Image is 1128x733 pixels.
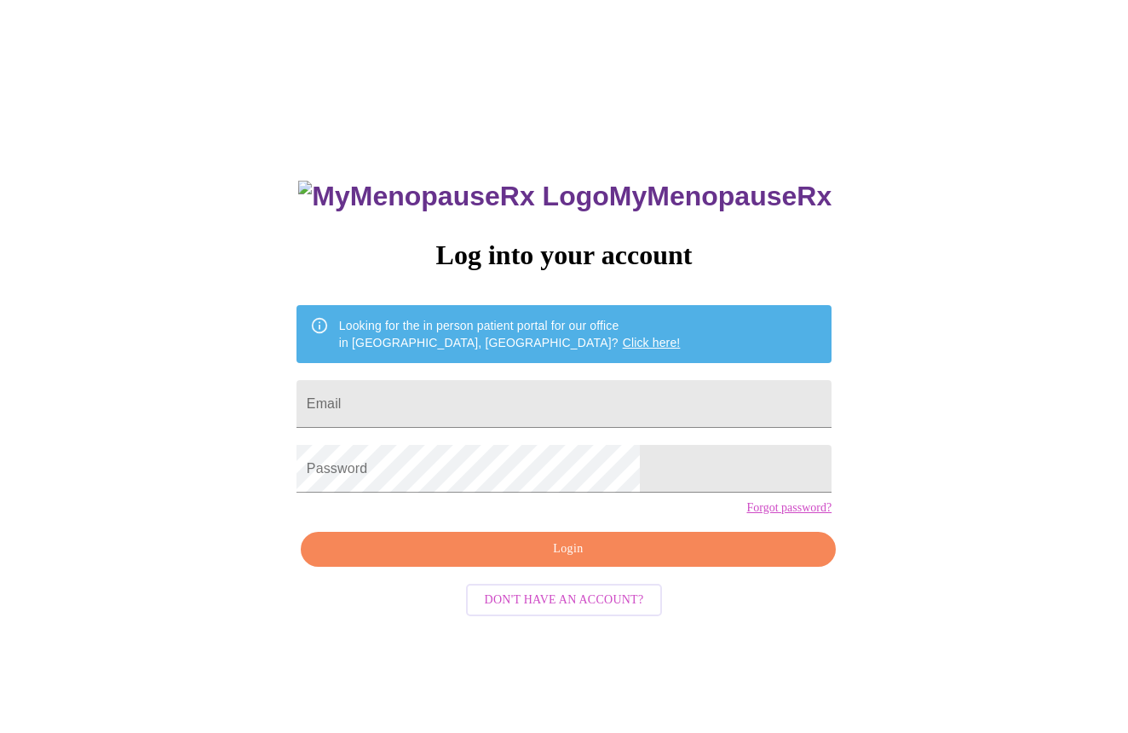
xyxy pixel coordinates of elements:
[623,336,681,349] a: Click here!
[466,584,663,617] button: Don't have an account?
[298,181,608,212] img: MyMenopauseRx Logo
[296,240,832,271] h3: Log into your account
[339,310,681,358] div: Looking for the in person patient portal for our office in [GEOGRAPHIC_DATA], [GEOGRAPHIC_DATA]?
[746,501,832,515] a: Forgot password?
[462,591,667,605] a: Don't have an account?
[320,539,816,560] span: Login
[298,181,832,212] h3: MyMenopauseRx
[485,590,644,611] span: Don't have an account?
[301,532,836,567] button: Login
